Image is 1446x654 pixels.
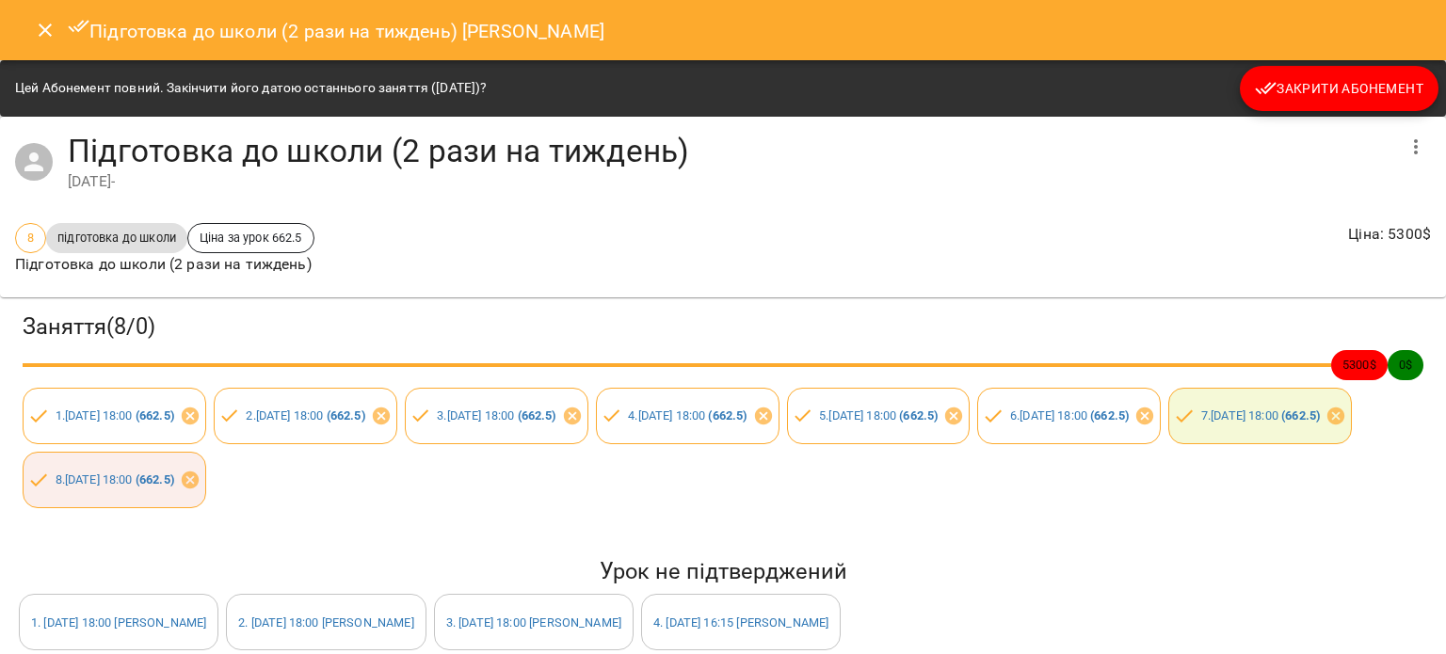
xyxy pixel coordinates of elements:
a: 4. [DATE] 16:15 [PERSON_NAME] [653,615,828,630]
b: ( 662.5 ) [327,408,365,423]
div: [DATE] - [68,170,1393,193]
a: 1.[DATE] 18:00 (662.5) [56,408,174,423]
a: 8.[DATE] 18:00 (662.5) [56,472,174,487]
span: 0 $ [1388,356,1423,374]
span: Закрити Абонемент [1255,77,1423,100]
b: ( 662.5 ) [136,472,174,487]
h3: Заняття ( 8 / 0 ) [23,312,1423,342]
a: 4.[DATE] 18:00 (662.5) [628,408,747,423]
span: підготовка до школи [46,229,187,247]
button: Закрити Абонемент [1240,66,1438,111]
span: 8 [16,229,45,247]
button: Close [23,8,68,53]
a: 7.[DATE] 18:00 (662.5) [1201,408,1320,423]
a: 2.[DATE] 18:00 (662.5) [246,408,364,423]
h4: Підготовка до школи (2 рази на тиждень) [68,132,1393,170]
h5: Урок не підтверджений [19,557,1427,586]
div: 3.[DATE] 18:00 (662.5) [405,388,588,444]
div: 7.[DATE] 18:00 (662.5) [1168,388,1352,444]
span: 5300 $ [1331,356,1388,374]
b: ( 662.5 ) [1090,408,1129,423]
div: 5.[DATE] 18:00 (662.5) [787,388,971,444]
b: ( 662.5 ) [899,408,938,423]
a: 5.[DATE] 18:00 (662.5) [819,408,938,423]
div: Цей Абонемент повний. Закінчити його датою останнього заняття ([DATE])? [15,72,487,105]
a: 2. [DATE] 18:00 [PERSON_NAME] [238,615,413,630]
p: Підготовка до школи (2 рази на тиждень) [15,253,314,276]
div: 2.[DATE] 18:00 (662.5) [214,388,397,444]
a: 1. [DATE] 18:00 [PERSON_NAME] [31,615,206,630]
b: ( 662.5 ) [1281,408,1320,423]
div: 4.[DATE] 18:00 (662.5) [596,388,779,444]
p: Ціна : 5300 $ [1348,223,1431,246]
b: ( 662.5 ) [136,408,174,423]
div: 6.[DATE] 18:00 (662.5) [977,388,1161,444]
a: 6.[DATE] 18:00 (662.5) [1010,408,1129,423]
div: 8.[DATE] 18:00 (662.5) [23,452,206,508]
a: 3. [DATE] 18:00 [PERSON_NAME] [446,615,621,630]
b: ( 662.5 ) [708,408,747,423]
h6: Підготовка до школи (2 рази на тиждень) [PERSON_NAME] [68,15,604,46]
div: 1.[DATE] 18:00 (662.5) [23,388,206,444]
span: Ціна за урок 662.5 [188,229,313,247]
a: 3.[DATE] 18:00 (662.5) [437,408,555,423]
b: ( 662.5 ) [518,408,556,423]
